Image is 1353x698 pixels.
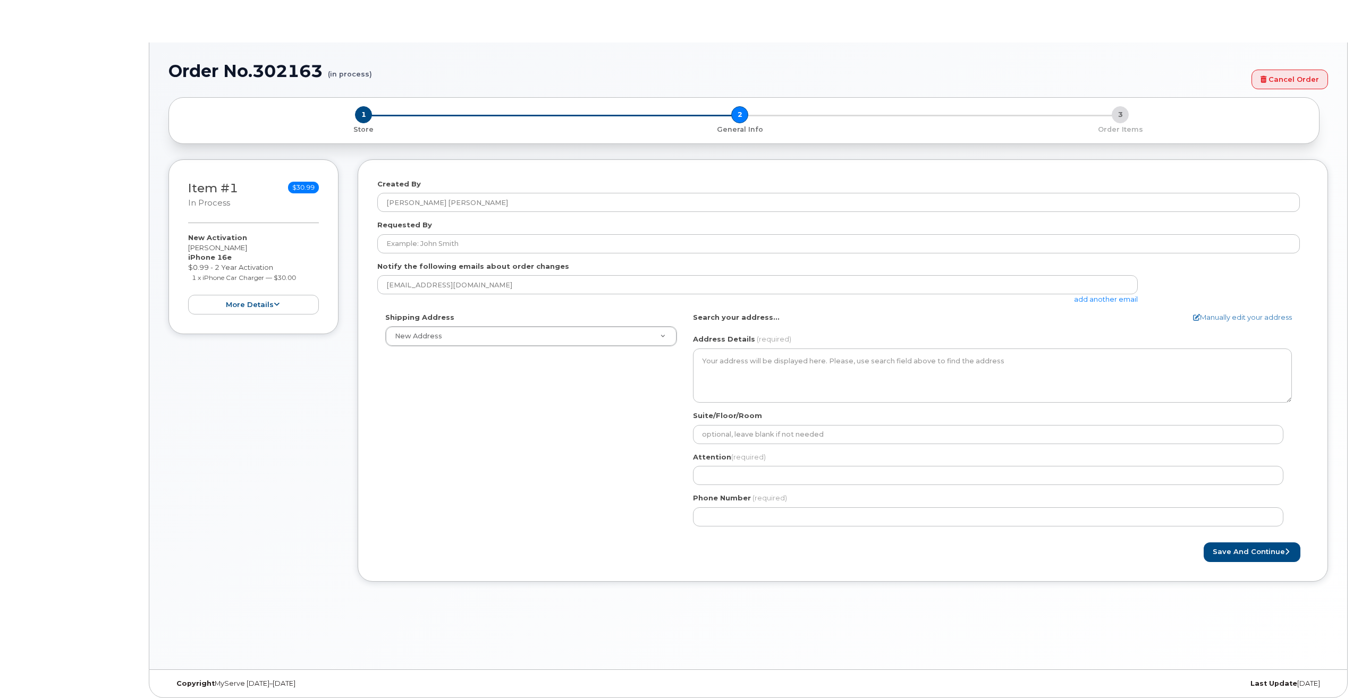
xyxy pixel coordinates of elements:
label: Attention [693,452,766,462]
span: New Address [395,332,442,340]
strong: Copyright [176,679,215,687]
div: [DATE] [942,679,1328,688]
a: add another email [1074,295,1138,303]
label: Notify the following emails about order changes [377,261,569,271]
button: more details [188,295,319,314]
h1: Order No.302163 [168,62,1246,80]
input: Example: john@appleseed.com [377,275,1138,294]
a: New Address [386,327,676,346]
span: (required) [731,453,766,461]
strong: iPhone 16e [188,253,232,261]
input: optional, leave blank if not needed [693,425,1283,444]
p: Store [182,125,545,134]
div: [PERSON_NAME] $0.99 - 2 Year Activation [188,233,319,314]
small: in process [188,198,230,208]
input: Example: John Smith [377,234,1300,253]
span: (required) [752,493,787,502]
strong: Last Update [1250,679,1297,687]
span: 1 [355,106,372,123]
small: (in process) [328,62,372,78]
label: Requested By [377,220,432,230]
label: Suite/Floor/Room [693,411,762,421]
span: (required) [757,335,791,343]
a: Manually edit your address [1193,312,1292,322]
label: Created By [377,179,421,189]
label: Search your address... [693,312,780,322]
a: Cancel Order [1251,70,1328,89]
span: $30.99 [288,182,319,193]
label: Phone Number [693,493,751,503]
strong: New Activation [188,233,247,242]
button: Save and Continue [1204,542,1300,562]
label: Address Details [693,334,755,344]
h3: Item #1 [188,182,238,209]
small: 1 x iPhone Car Charger — $30.00 [192,274,296,282]
div: MyServe [DATE]–[DATE] [168,679,555,688]
a: 1 Store [177,123,549,134]
label: Shipping Address [385,312,454,322]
